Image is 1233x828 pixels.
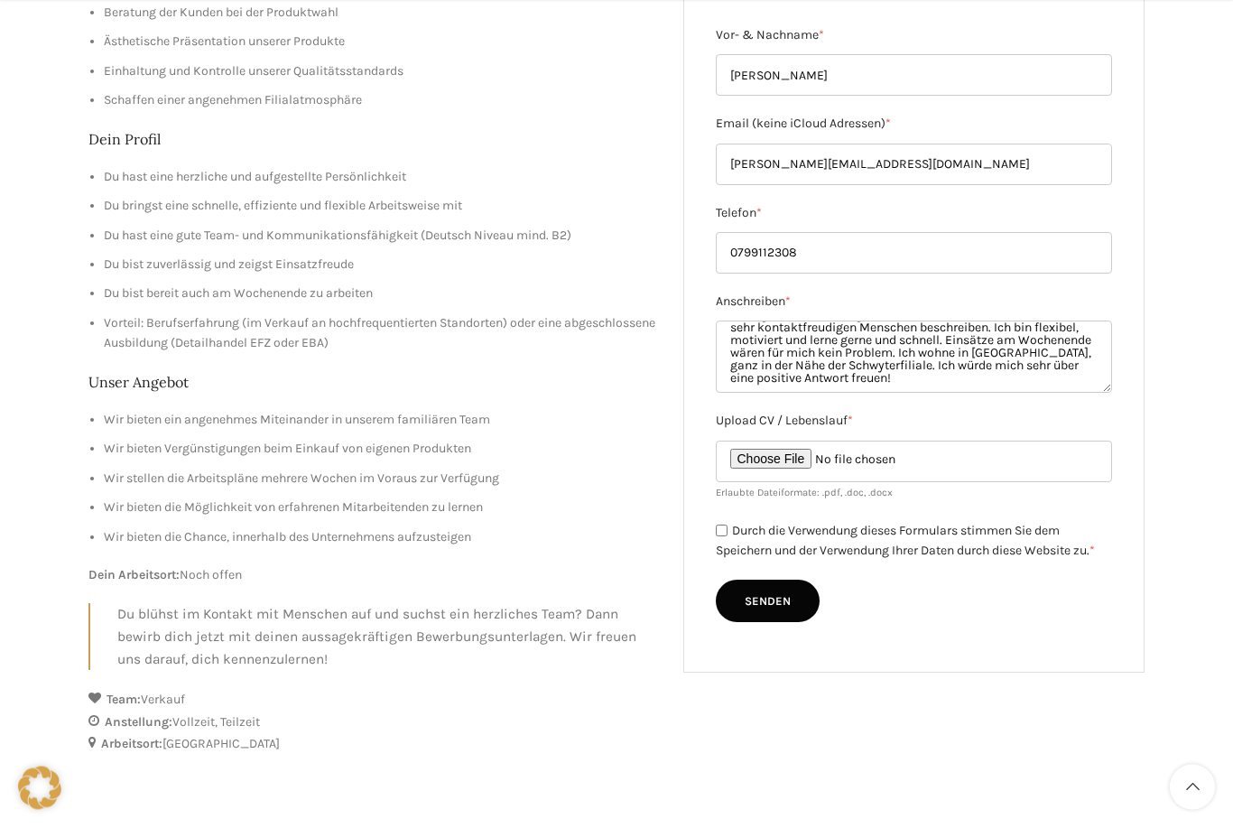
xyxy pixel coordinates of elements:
[104,411,656,431] li: Wir bieten ein angenehmes Miteinander in unserem familiären Team
[104,91,656,111] li: Schaffen einer angenehmen Filialatmosphäre
[220,715,260,730] span: Teilzeit
[104,440,656,460] li: Wir bieten Vergünstigungen beim Einkauf von eigenen Produkten
[105,715,172,730] strong: Anstellung:
[162,737,280,752] span: [GEOGRAPHIC_DATA]
[88,566,656,586] p: Noch offen
[104,470,656,489] li: Wir stellen die Arbeitspläne mehrere Wochen im Voraus zur Verfügung
[172,715,220,730] span: Vollzeit
[104,314,656,355] li: Vorteil: Berufserfahrung (im Verkauf an hochfrequentierten Standorten) oder eine abgeschlossene A...
[104,62,656,82] li: Einhaltung und Kontrolle unserer Qualitätsstandards
[101,737,162,752] strong: Arbeitsort:
[88,130,656,150] h2: Dein Profil
[104,256,656,275] li: Du bist zuverlässig und zeigst Einsatzfreude
[107,693,141,708] strong: Team:
[104,197,656,217] li: Du bringst eine schnelle, effiziente und flexible Arbeitsweise mit
[104,498,656,518] li: Wir bieten die Möglichkeit von erfahrenen Mitarbeitenden zu lernen
[104,227,656,247] li: Du hast eine gute Team- und Kommunikationsfähigkeit (Deutsch Niveau mind. B2)
[716,581,820,624] input: Senden
[716,524,1095,560] label: Durch die Verwendung dieses Formulars stimmen Sie dem Speichern und der Verwendung Ihrer Daten du...
[716,412,1113,432] label: Upload CV / Lebenslauf
[88,568,180,583] strong: Dein Arbeitsort:
[88,373,656,393] h2: Unser Angebot
[1170,765,1215,810] a: Scroll to top button
[716,293,1113,312] label: Anschreiben
[141,693,185,708] span: Verkauf
[104,168,656,188] li: Du hast eine herzliche und aufgestellte Persönlichkeit
[104,284,656,304] li: Du bist bereit auch am Wochenende zu arbeiten
[716,204,1113,224] label: Telefon
[716,115,1113,135] label: Email (keine iCloud Adressen)
[117,604,656,671] p: Du blühst im Kontakt mit Menschen auf und suchst ein herzliches Team? Dann bewirb dich jetzt mit ...
[716,26,1113,46] label: Vor- & Nachname
[104,33,656,52] li: Ästhetische Präsentation unserer Produkte
[104,4,656,23] li: Beratung der Kunden bei der Produktwahl
[104,528,656,548] li: Wir bieten die Chance, innerhalb des Unternehmens aufzusteigen
[716,488,893,499] small: Erlaubte Dateiformate: .pdf, .doc, .docx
